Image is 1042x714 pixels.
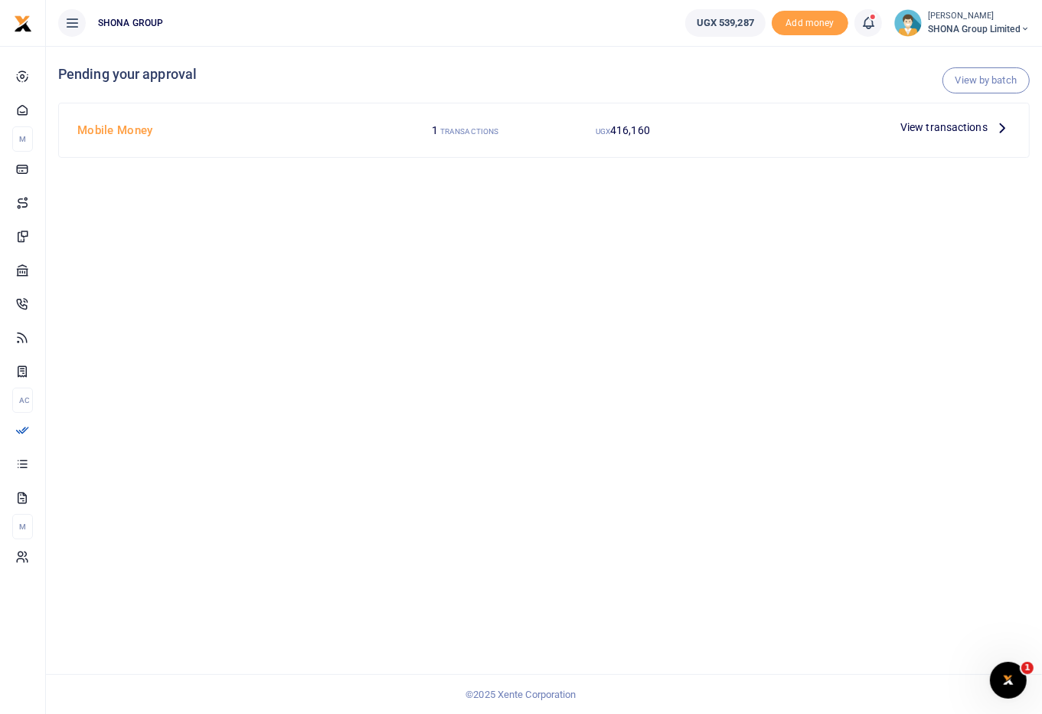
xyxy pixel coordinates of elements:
[1021,662,1034,674] span: 1
[440,127,498,136] small: TRANSACTIONS
[894,9,922,37] img: profile-user
[14,15,32,33] img: logo-small
[942,67,1030,93] a: View by batch
[928,10,1030,23] small: [PERSON_NAME]
[14,17,32,28] a: logo-small logo-large logo-large
[900,119,988,136] span: View transactions
[894,9,1030,37] a: profile-user [PERSON_NAME] SHONA Group Limited
[610,124,650,136] span: 416,160
[772,16,848,28] a: Add money
[990,662,1027,699] iframe: Intercom live chat
[92,16,169,30] span: SHONA GROUP
[12,388,33,413] li: Ac
[697,15,754,31] span: UGX 539,287
[432,124,438,136] span: 1
[77,122,381,139] h4: Mobile Money
[679,9,772,37] li: Wallet ballance
[685,9,766,37] a: UGX 539,287
[772,11,848,36] li: Toup your wallet
[12,126,33,152] li: M
[58,66,1030,83] h4: Pending your approval
[12,514,33,539] li: M
[772,11,848,36] span: Add money
[596,127,610,136] small: UGX
[928,22,1030,36] span: SHONA Group Limited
